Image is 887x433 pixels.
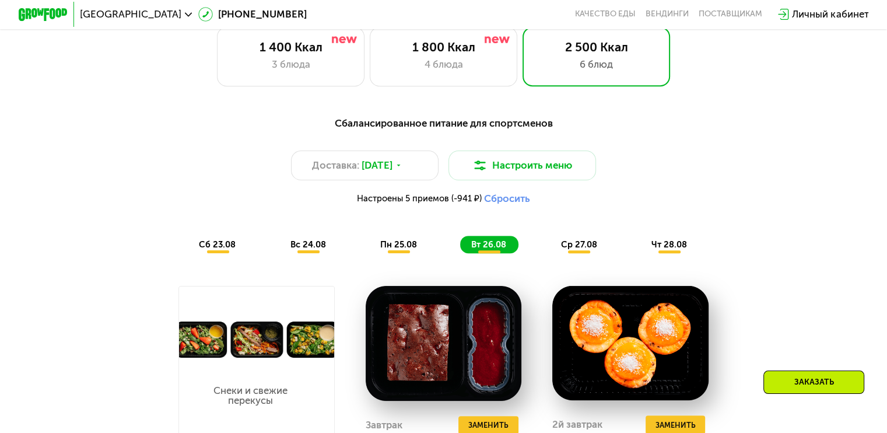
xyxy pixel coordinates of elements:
button: Сбросить [484,193,530,205]
div: Личный кабинет [792,7,868,22]
div: Заказать [763,371,864,394]
div: 3 блюда [230,57,352,72]
div: 2 500 Ккал [535,40,657,54]
div: поставщикам [699,9,762,19]
span: вс 24.08 [290,239,325,250]
span: [DATE] [362,158,392,173]
span: ср 27.08 [560,239,597,250]
div: 1 800 Ккал [383,40,504,54]
p: Снеки и свежие перекусы [196,386,305,406]
span: Настроены 5 приемов (-941 ₽) [357,194,482,203]
span: Заменить [655,419,695,431]
div: 4 блюда [383,57,504,72]
div: 6 блюд [535,57,657,72]
span: чт 28.08 [651,239,687,250]
a: Качество еды [575,9,636,19]
span: сб 23.08 [199,239,236,250]
a: [PHONE_NUMBER] [198,7,307,22]
span: [GEOGRAPHIC_DATA] [80,9,181,19]
button: Настроить меню [448,151,597,180]
div: 1 400 Ккал [230,40,352,54]
span: Доставка: [312,158,359,173]
span: Заменить [468,419,509,431]
div: Сбалансированное питание для спортсменов [79,116,808,131]
a: Вендинги [646,9,689,19]
span: пн 25.08 [380,239,417,250]
span: вт 26.08 [471,239,506,250]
